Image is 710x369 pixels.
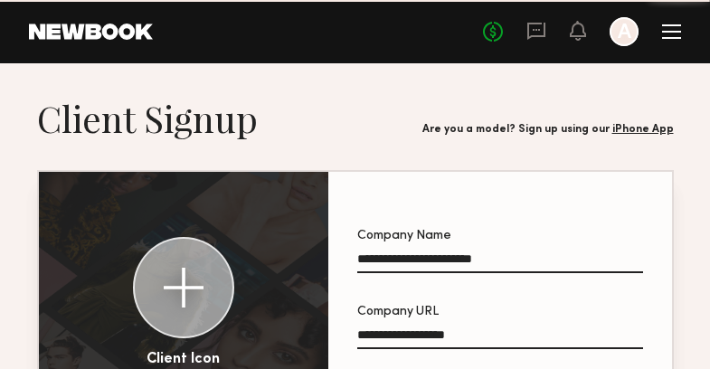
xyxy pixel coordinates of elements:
[610,17,639,46] a: A
[37,96,258,141] h1: Client Signup
[357,328,643,349] input: Company URL
[422,124,674,136] div: Are you a model? Sign up using our
[357,306,643,318] div: Company URL
[147,353,220,367] div: Client Icon
[357,230,643,242] div: Company Name
[612,124,674,135] a: iPhone App
[357,252,643,273] input: Company Name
